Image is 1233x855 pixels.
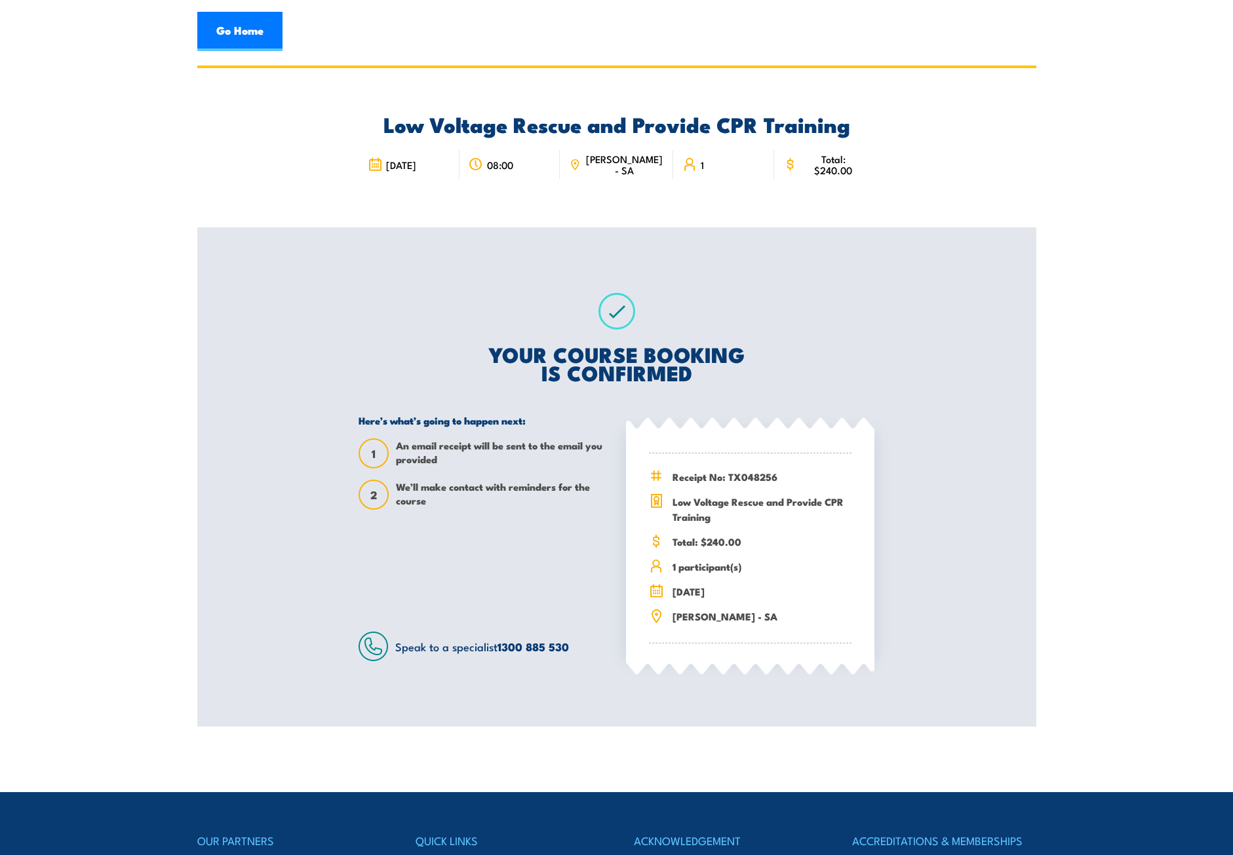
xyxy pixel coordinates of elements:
[197,831,381,850] h4: OUR PARTNERS
[197,12,283,51] a: Go Home
[673,609,851,624] span: [PERSON_NAME] - SA
[673,584,851,599] span: [DATE]
[673,494,851,524] span: Low Voltage Rescue and Provide CPR Training
[396,480,607,510] span: We’ll make contact with reminders for the course
[852,831,1036,850] h4: ACCREDITATIONS & MEMBERSHIPS
[360,488,387,502] span: 2
[487,159,513,170] span: 08:00
[359,414,607,427] h5: Here’s what’s going to happen next:
[585,153,664,176] span: [PERSON_NAME] - SA
[386,159,416,170] span: [DATE]
[395,638,569,655] span: Speak to a specialist
[359,345,874,381] h2: YOUR COURSE BOOKING IS CONFIRMED
[673,559,851,574] span: 1 participant(s)
[801,153,865,176] span: Total: $240.00
[360,447,387,461] span: 1
[634,831,817,850] h4: ACKNOWLEDGEMENT
[673,469,851,484] span: Receipt No: TX048256
[701,159,704,170] span: 1
[396,438,607,468] span: An email receipt will be sent to the email you provided
[498,638,569,655] a: 1300 885 530
[416,831,599,850] h4: QUICK LINKS
[359,115,874,133] h2: Low Voltage Rescue and Provide CPR Training
[673,534,851,549] span: Total: $240.00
